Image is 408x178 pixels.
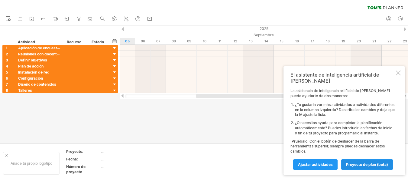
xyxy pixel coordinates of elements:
[234,39,237,43] font: 12
[243,38,258,44] div: Sábado, 13 de septiembre de 2025
[18,82,56,87] font: Diseño de contenidos
[260,26,268,31] font: 2025
[18,40,35,44] font: Actividad
[387,39,392,43] font: 22
[335,38,351,44] div: Viernes, 19 de septiembre de 2025
[326,39,330,43] font: 18
[290,88,390,98] font: La asistencia de inteligencia artificial de [PERSON_NAME] puede ayudarte de dos maneras:
[187,39,191,43] font: 09
[197,38,212,44] div: Miércoles, 10 de septiembre de 2025
[6,58,8,62] font: 3
[274,38,289,44] div: Lunes, 15 de septiembre de 2025
[357,39,361,43] font: 20
[18,64,44,68] font: Plan de acción
[18,45,61,50] font: Aplicación de encuestas
[372,39,376,43] font: 21
[141,39,145,43] font: 06
[66,164,86,174] font: Número de proyecto
[135,38,151,44] div: Sábado, 6 de septiembre de 2025
[295,39,299,43] font: 16
[6,70,8,74] font: 5
[6,52,8,56] font: 2
[403,39,407,43] font: 23
[6,76,8,81] font: 6
[18,51,61,56] font: Reuniones con docentes
[6,82,8,87] font: 7
[203,39,206,43] font: 10
[293,159,338,170] a: Ajustar actividades
[228,38,243,44] div: Viernes, 12 de septiembre de 2025
[166,38,181,44] div: Lunes, 8 de septiembre de 2025
[92,40,104,44] font: Estado
[254,33,274,37] font: Septiembre
[346,162,388,167] font: proyecto de plan (beta)
[295,102,395,117] font: ¿Te gustaría ver más actividades o actividades diferentes en la columna izquierda? Describe los c...
[101,149,104,154] font: ....
[311,39,314,43] font: 17
[320,38,335,44] div: Jueves, 18 de septiembre de 2025
[342,39,345,43] font: 19
[11,161,52,166] font: Añade tu propio logotipo
[151,38,166,44] div: Domingo, 7 de septiembre de 2025
[280,39,283,43] font: 15
[249,39,253,43] font: 13
[6,88,8,93] font: 8
[66,149,83,154] font: Proyecto:
[66,157,78,161] font: Fecha:
[305,38,320,44] div: Miércoles, 17 de septiembre de 2025
[6,64,8,68] font: 4
[125,39,130,43] font: 05
[289,38,305,44] div: Martes, 16 de septiembre de 2025
[264,39,268,43] font: 14
[212,38,228,44] div: Jueves, 11 de septiembre de 2025
[101,164,104,169] font: ....
[172,39,176,43] font: 08
[18,70,50,74] font: Instalación de red
[258,38,274,44] div: Domingo, 14 de septiembre de 2025
[366,38,382,44] div: Domingo, 21 de septiembre de 2025
[120,38,135,44] div: Viernes, 5 de septiembre de 2025
[67,40,81,44] font: Recurso
[101,157,104,161] font: ....
[6,46,8,50] font: 1
[181,38,197,44] div: Martes, 9 de septiembre de 2025
[18,58,47,62] font: Definir objetivos
[298,162,333,167] font: Ajustar actividades
[290,72,379,84] font: El asistente de inteligencia artificial de [PERSON_NAME]
[18,76,43,81] font: Configuración
[295,120,392,135] font: ¿O necesitas ayuda para completar la planificación automáticamente? Puedes introducir las fechas ...
[290,139,385,154] font: ¡Pruébalo! Con el botón de deshacer de la barra de herramientas superior, siempre puedes deshacer...
[18,88,32,93] font: Talleres
[341,159,393,170] a: proyecto de plan (beta)
[156,39,160,43] font: 07
[351,38,366,44] div: Sábado, 20 de septiembre de 2025
[219,39,222,43] font: 11
[382,38,397,44] div: Lunes, 22 de septiembre de 2025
